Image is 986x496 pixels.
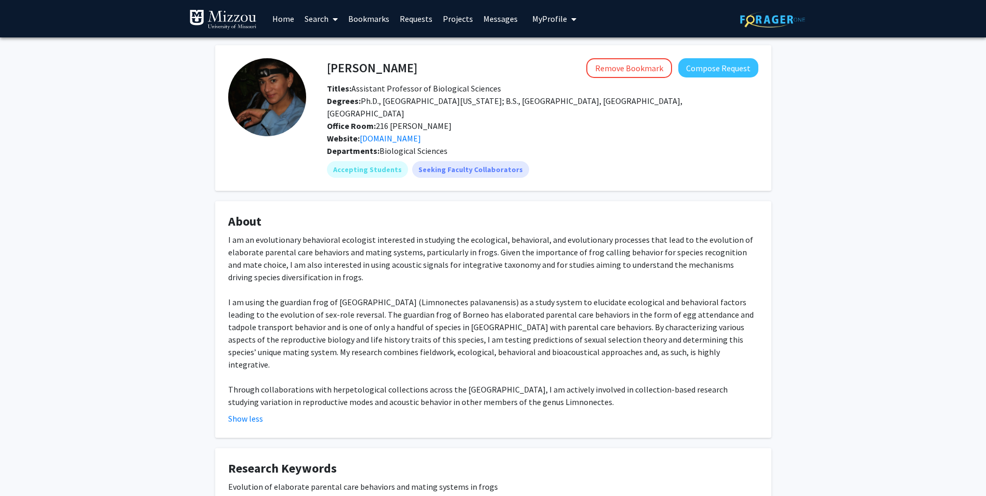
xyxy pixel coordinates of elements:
h4: [PERSON_NAME] [327,58,417,77]
button: Compose Request to Johana Goyes Vallejos [678,58,758,77]
div: I am an evolutionary behavioral ecologist interested in studying the ecological, behavioral, and ... [228,233,758,408]
img: ForagerOne Logo [740,11,805,28]
a: Messages [478,1,523,37]
h4: About [228,214,758,229]
h4: Research Keywords [228,461,758,476]
span: 216 [PERSON_NAME] [327,121,452,131]
img: University of Missouri Logo [189,9,257,30]
b: Departments: [327,146,379,156]
b: Website: [327,133,360,143]
button: Show less [228,412,263,425]
button: Remove Bookmark [586,58,672,78]
mat-chip: Accepting Students [327,161,408,178]
a: Search [299,1,343,37]
a: Bookmarks [343,1,395,37]
b: Office Room: [327,121,376,131]
span: Biological Sciences [379,146,448,156]
mat-chip: Seeking Faculty Collaborators [412,161,529,178]
a: Home [267,1,299,37]
b: Degrees: [327,96,361,106]
iframe: Chat [8,449,44,488]
span: Ph.D., [GEOGRAPHIC_DATA][US_STATE]; B.S., [GEOGRAPHIC_DATA], [GEOGRAPHIC_DATA], [GEOGRAPHIC_DATA] [327,96,682,119]
a: Requests [395,1,438,37]
div: Evolution of elaborate parental care behaviors and mating systems in frogs [228,480,758,493]
a: Projects [438,1,478,37]
img: Profile Picture [228,58,306,136]
span: My Profile [532,14,567,24]
span: Assistant Professor of Biological Sciences [327,83,501,94]
b: Titles: [327,83,351,94]
a: Opens in a new tab [360,133,421,143]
